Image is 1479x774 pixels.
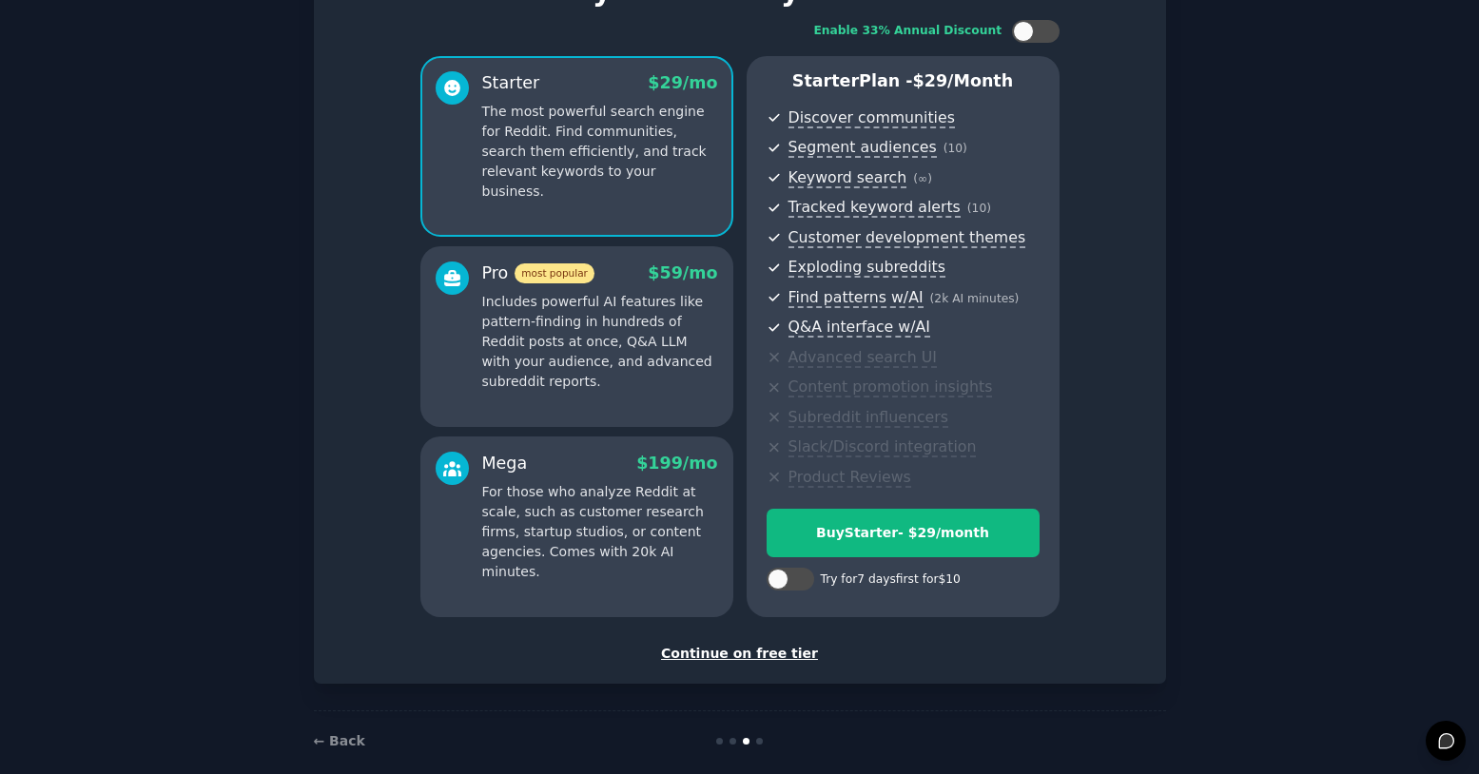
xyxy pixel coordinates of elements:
[768,523,1039,543] div: Buy Starter - $ 29 /month
[814,23,1002,40] div: Enable 33% Annual Discount
[930,292,1020,305] span: ( 2k AI minutes )
[788,168,907,188] span: Keyword search
[482,482,718,582] p: For those who analyze Reddit at scale, such as customer research firms, startup studios, or conte...
[648,263,717,282] span: $ 59 /mo
[482,292,718,392] p: Includes powerful AI features like pattern-finding in hundreds of Reddit posts at once, Q&A LLM w...
[967,202,991,215] span: ( 10 )
[334,644,1146,664] div: Continue on free tier
[636,454,717,473] span: $ 199 /mo
[767,509,1040,557] button: BuyStarter- $29/month
[482,102,718,202] p: The most powerful search engine for Reddit. Find communities, search them efficiently, and track ...
[788,468,911,488] span: Product Reviews
[944,142,967,155] span: ( 10 )
[788,228,1026,248] span: Customer development themes
[913,71,1014,90] span: $ 29 /month
[821,571,961,589] div: Try for 7 days first for $10
[788,348,937,368] span: Advanced search UI
[788,198,961,218] span: Tracked keyword alerts
[767,69,1040,93] p: Starter Plan -
[788,288,924,308] span: Find patterns w/AI
[482,261,594,285] div: Pro
[788,318,930,338] span: Q&A interface w/AI
[788,377,993,397] span: Content promotion insights
[314,733,365,748] a: ← Back
[788,108,955,128] span: Discover communities
[648,73,717,92] span: $ 29 /mo
[788,138,937,158] span: Segment audiences
[788,258,945,278] span: Exploding subreddits
[788,408,948,428] span: Subreddit influencers
[788,437,977,457] span: Slack/Discord integration
[482,71,540,95] div: Starter
[913,172,932,185] span: ( ∞ )
[515,263,594,283] span: most popular
[482,452,528,475] div: Mega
